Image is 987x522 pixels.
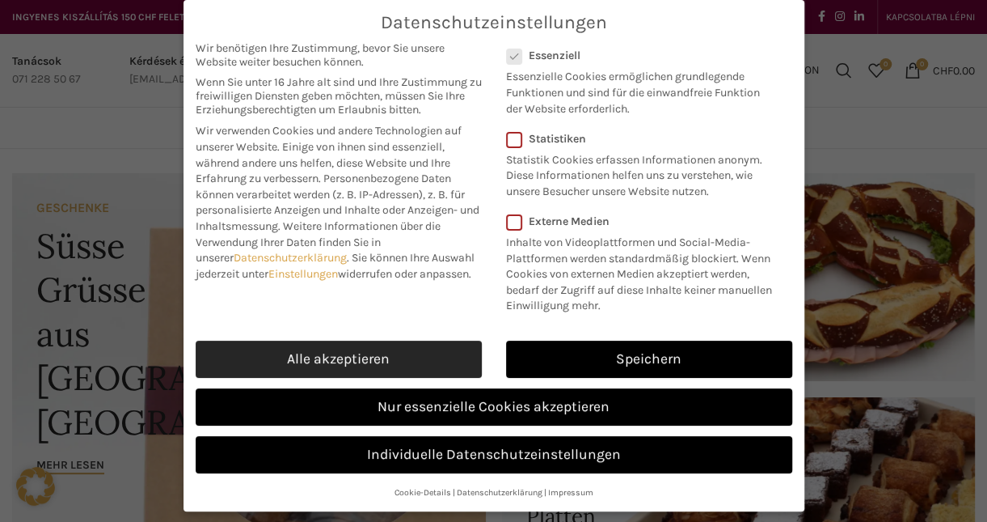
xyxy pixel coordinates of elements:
[381,12,607,33] span: Datenschutzeinstellungen
[196,388,792,426] a: Nur essenzielle Cookies akzeptieren
[196,41,482,69] span: Wir benötigen Ihre Zustimmung, bevor Sie unsere Website weiter besuchen können.
[506,132,771,146] label: Statistiken
[548,487,593,498] a: Impressum
[506,228,782,314] p: Inhalte von Videoplattformen und Social-Media-Plattformen werden standardmäßig blockiert. Wenn Co...
[196,251,475,281] span: Sie können Ihre Auswahl jederzeit unter widerrufen oder anpassen.
[196,172,479,233] span: Personenbezogene Daten können verarbeitet werden (z. B. IP-Adressen), z. B. für personalisierte A...
[196,75,482,117] span: Wenn Sie unter 16 Jahre alt sind und Ihre Zustimmung zu freiwilligen Diensten geben möchten, müss...
[506,341,792,378] a: Speichern
[196,124,462,185] span: Wir verwenden Cookies und andere Technologien auf unserer Website. Einige von ihnen sind essenzie...
[506,146,771,200] p: Statistik Cookies erfassen Informationen anonym. Diese Informationen helfen uns zu verstehen, wie...
[394,487,451,498] a: Cookie-Details
[506,62,771,117] p: Essenzielle Cookies ermöglichen grundlegende Funktionen und sind für die einwandfreie Funktion de...
[196,219,441,265] span: Weitere Informationen über die Verwendung Ihrer Daten finden Sie in unserer .
[506,214,782,228] label: Externe Medien
[457,487,542,498] a: Datenschutzerklärung
[268,267,338,281] a: Einstellungen
[196,436,792,473] a: Individuelle Datenschutzeinstellungen
[506,49,771,62] label: Essenziell
[196,341,482,378] a: Alle akzeptieren
[234,251,347,265] a: Datenschutzerklärung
